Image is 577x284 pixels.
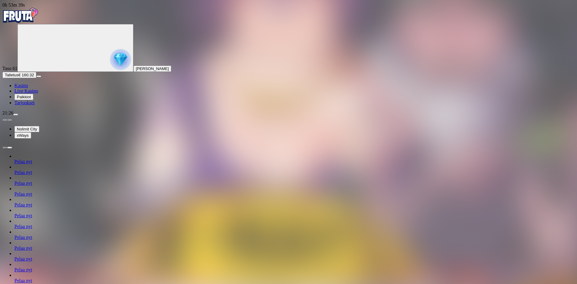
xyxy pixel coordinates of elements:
a: Pelaa nyt [14,181,32,186]
a: Pelaa nyt [14,278,32,283]
a: Kasino [14,83,28,88]
button: next slide [7,119,12,121]
a: Pelaa nyt [14,224,32,229]
a: Fruta [2,19,38,24]
a: Pelaa nyt [14,191,32,197]
a: Pelaa nyt [14,267,32,272]
span: Taso 61 [2,66,17,71]
span: xWays [17,133,29,138]
button: menu [36,75,41,77]
span: [PERSON_NAME] [136,66,169,71]
span: Talletus [5,73,18,77]
span: Nolimit City [17,127,37,131]
span: Palkkiot [17,95,31,99]
button: Palkkiot [14,94,33,100]
button: menu [13,114,18,115]
button: xWays [14,132,31,139]
button: [PERSON_NAME] [133,66,171,72]
span: 21:26 [2,110,13,115]
button: prev slide [2,119,7,121]
span: € 160.32 [18,73,34,77]
nav: Primary [2,8,575,105]
button: prev slide [2,147,7,148]
a: Live Kasino [14,88,38,93]
nav: Main menu [2,83,575,105]
img: reward progress [110,49,131,70]
a: Pelaa nyt [14,213,32,218]
a: Pelaa nyt [14,246,32,251]
a: Pelaa nyt [14,235,32,240]
img: Fruta [2,8,38,23]
a: Pelaa nyt [14,170,32,175]
button: reward progress [17,24,133,72]
button: Talletusplus icon€ 160.32 [2,72,36,78]
span: user session time [2,2,25,8]
button: next slide [7,147,12,148]
a: Pelaa nyt [14,202,32,207]
a: Pelaa nyt [14,256,32,261]
a: Pelaa nyt [14,159,32,164]
button: Nolimit City [14,126,39,132]
a: Tarjoukset [14,100,35,105]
